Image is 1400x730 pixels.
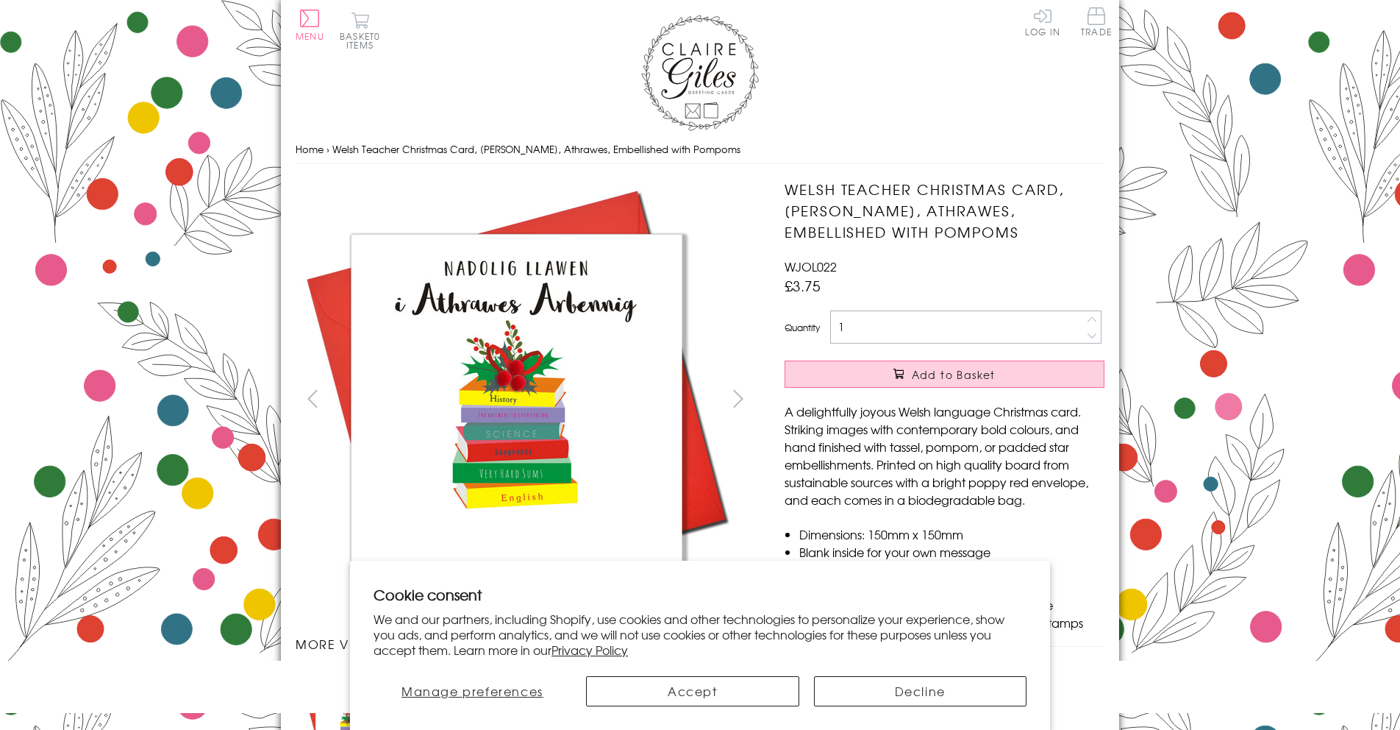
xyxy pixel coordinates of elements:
img: Welsh Teacher Christmas Card, Nadolig Llawen, Athrawes, Embellished with Pompoms [296,179,737,620]
button: Decline [814,676,1027,706]
label: Quantity [785,321,820,334]
span: £3.75 [785,275,821,296]
h3: More views [296,635,755,653]
button: Menu [296,10,324,40]
li: Dimensions: 150mm x 150mm [799,525,1104,543]
a: Home [296,142,324,156]
span: 0 items [346,29,380,52]
h2: Cookie consent [374,584,1026,605]
a: Log In [1025,7,1060,36]
h1: Welsh Teacher Christmas Card, [PERSON_NAME], Athrawes, Embellished with Pompoms [785,179,1104,242]
button: next [722,382,755,415]
img: Claire Giles Greetings Cards [641,15,759,131]
span: › [326,142,329,156]
p: We and our partners, including Shopify, use cookies and other technologies to personalize your ex... [374,612,1026,657]
p: A delightfully joyous Welsh language Christmas card. Striking images with contemporary bold colou... [785,403,1104,508]
img: Welsh Teacher Christmas Card, Nadolig Llawen, Athrawes, Embellished with Pompoms [755,179,1196,620]
button: Manage preferences [374,676,571,706]
span: Trade [1081,7,1112,36]
button: Accept [586,676,799,706]
span: Add to Basket [912,367,996,382]
span: Welsh Teacher Christmas Card, [PERSON_NAME], Athrawes, Embellished with Pompoms [332,142,740,156]
button: Add to Basket [785,361,1104,388]
button: prev [296,382,329,415]
span: Menu [296,29,324,43]
a: Privacy Policy [551,641,628,659]
li: Blank inside for your own message [799,543,1104,561]
span: WJOL022 [785,258,837,275]
a: Trade [1081,7,1112,39]
span: Manage preferences [401,682,543,700]
nav: breadcrumbs [296,135,1104,165]
button: Basket0 items [340,12,380,49]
